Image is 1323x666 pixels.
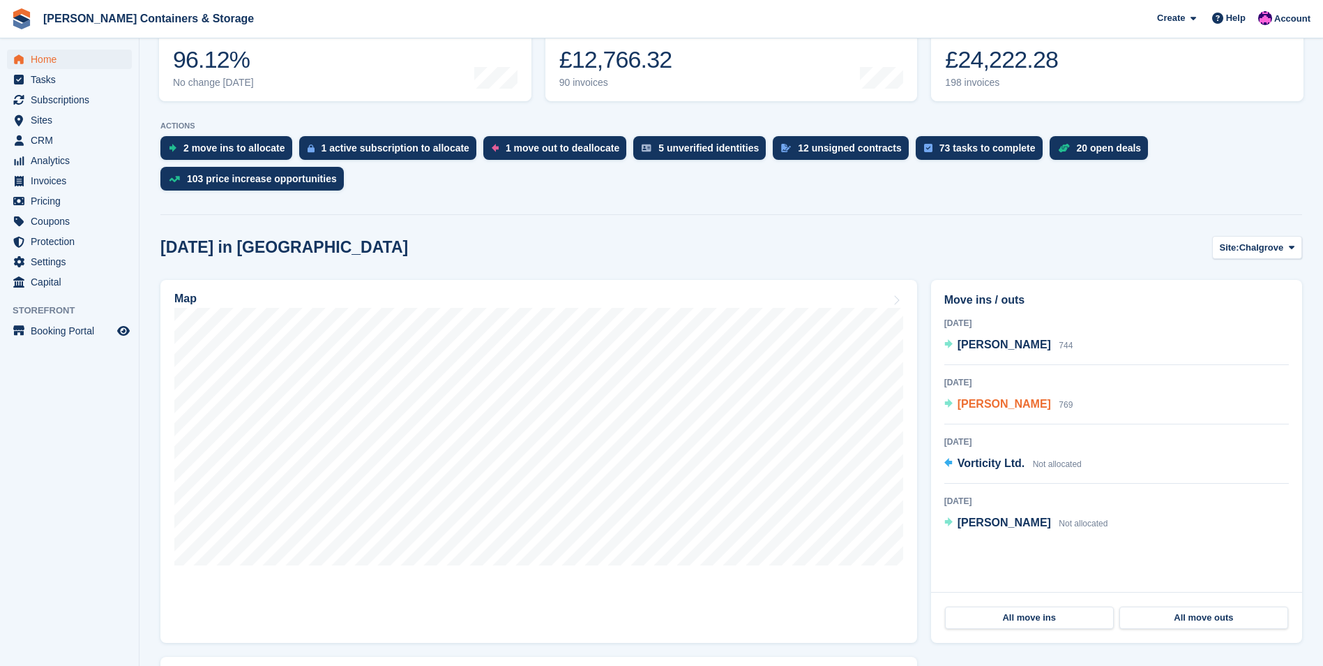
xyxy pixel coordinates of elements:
[299,136,483,167] a: 1 active subscription to allocate
[7,90,132,110] a: menu
[1059,341,1073,350] span: 744
[7,131,132,150] a: menu
[1059,519,1107,528] span: Not allocated
[492,144,499,152] img: move_outs_to_deallocate_icon-f764333ba52eb49d3ac5e1228854f67142a1ed5810a6f6cc68b1a99e826820c5.svg
[169,144,176,152] img: move_ins_to_allocate_icon-fdf77a2bb77ea45bf5b3d319d69a93e2d87916cf1d5bf7949dd705db3b84f3ca.svg
[483,136,633,167] a: 1 move out to deallocate
[31,232,114,251] span: Protection
[174,293,197,305] h2: Map
[1059,400,1073,410] span: 769
[958,457,1025,469] span: Vorticity Ltd.
[1274,12,1310,26] span: Account
[173,77,254,89] div: No change [DATE]
[13,304,139,318] span: Storefront
[1119,607,1288,629] a: All move outs
[945,607,1114,629] a: All move ins
[7,70,132,89] a: menu
[183,142,285,154] div: 2 move ins to allocate
[31,272,114,292] span: Capital
[944,396,1073,414] a: [PERSON_NAME] 769
[1212,236,1303,259] button: Site: Chalgrove
[944,336,1073,355] a: [PERSON_NAME] 744
[1077,142,1142,154] div: 20 open deals
[642,144,651,152] img: verify_identity-adf6edd0f0f0b5bbfe63781bf79b02c33cf7c696d77639b501bdc392416b5a36.svg
[944,376,1289,389] div: [DATE]
[773,136,916,167] a: 12 unsigned contracts
[7,151,132,170] a: menu
[939,142,1036,154] div: 73 tasks to complete
[160,136,299,167] a: 2 move ins to allocate
[958,339,1051,350] span: [PERSON_NAME]
[559,45,672,74] div: £12,766.32
[173,45,254,74] div: 96.12%
[31,191,114,211] span: Pricing
[1220,241,1239,255] span: Site:
[958,398,1051,410] span: [PERSON_NAME]
[7,110,132,130] a: menu
[160,167,351,198] a: 103 price increase opportunities
[31,110,114,130] span: Sites
[160,238,408,257] h2: [DATE] in [GEOGRAPHIC_DATA]
[31,151,114,170] span: Analytics
[7,212,132,231] a: menu
[798,142,902,154] div: 12 unsigned contracts
[658,142,759,154] div: 5 unverified identities
[944,515,1108,533] a: [PERSON_NAME] Not allocated
[781,144,791,152] img: contract_signature_icon-13c848040528278c33f63329250d36e43548de30e8caae1d1a13099fd9432cc5.svg
[31,90,114,110] span: Subscriptions
[115,323,132,339] a: Preview store
[944,455,1082,473] a: Vorticity Ltd. Not allocated
[1033,459,1082,469] span: Not allocated
[924,144,932,152] img: task-75834270c22a3079a89374b754ae025e5fb1db73e45f91037f5363f120a921f8.svg
[916,136,1050,167] a: 73 tasks to complete
[1157,11,1185,25] span: Create
[945,45,1058,74] div: £24,222.28
[160,280,917,643] a: Map
[322,142,469,154] div: 1 active subscription to allocate
[1058,143,1070,153] img: deal-1b604bf984904fb50ccaf53a9ad4b4a5d6e5aea283cecdc64d6e3604feb123c2.svg
[633,136,773,167] a: 5 unverified identities
[159,13,531,101] a: Occupancy 96.12% No change [DATE]
[31,50,114,69] span: Home
[944,292,1289,309] h2: Move ins / outs
[31,212,114,231] span: Coupons
[545,13,918,101] a: Month-to-date sales £12,766.32 90 invoices
[944,317,1289,330] div: [DATE]
[169,176,180,182] img: price_increase_opportunities-93ffe204e8149a01c8c9dc8f82e8f89637d9d84a8eef4429ea346261dce0b2c0.svg
[7,321,132,341] a: menu
[945,77,1058,89] div: 198 invoices
[7,252,132,272] a: menu
[308,144,315,153] img: active_subscription_to_allocate_icon-d502201f5373d7db506a760aba3b589e785aa758c864c3986d89f69b8ff3...
[1050,136,1156,167] a: 20 open deals
[31,252,114,272] span: Settings
[7,232,132,251] a: menu
[187,173,337,184] div: 103 price increase opportunities
[31,171,114,191] span: Invoices
[160,121,1302,131] p: ACTIONS
[7,191,132,211] a: menu
[38,7,259,30] a: [PERSON_NAME] Containers & Storage
[7,272,132,292] a: menu
[1239,241,1284,255] span: Chalgrove
[31,131,114,150] span: CRM
[944,436,1289,448] div: [DATE]
[1226,11,1246,25] span: Help
[931,13,1303,101] a: Awaiting payment £24,222.28 198 invoices
[11,8,32,29] img: stora-icon-8386f47178a22dfd0bd8f6a31ec36ba5ce8667c1dd55bd0f319d3a0aa187defe.svg
[944,495,1289,508] div: [DATE]
[7,171,132,191] a: menu
[559,77,672,89] div: 90 invoices
[7,50,132,69] a: menu
[1258,11,1272,25] img: Nathan Edwards
[31,321,114,341] span: Booking Portal
[506,142,619,154] div: 1 move out to deallocate
[31,70,114,89] span: Tasks
[958,517,1051,528] span: [PERSON_NAME]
